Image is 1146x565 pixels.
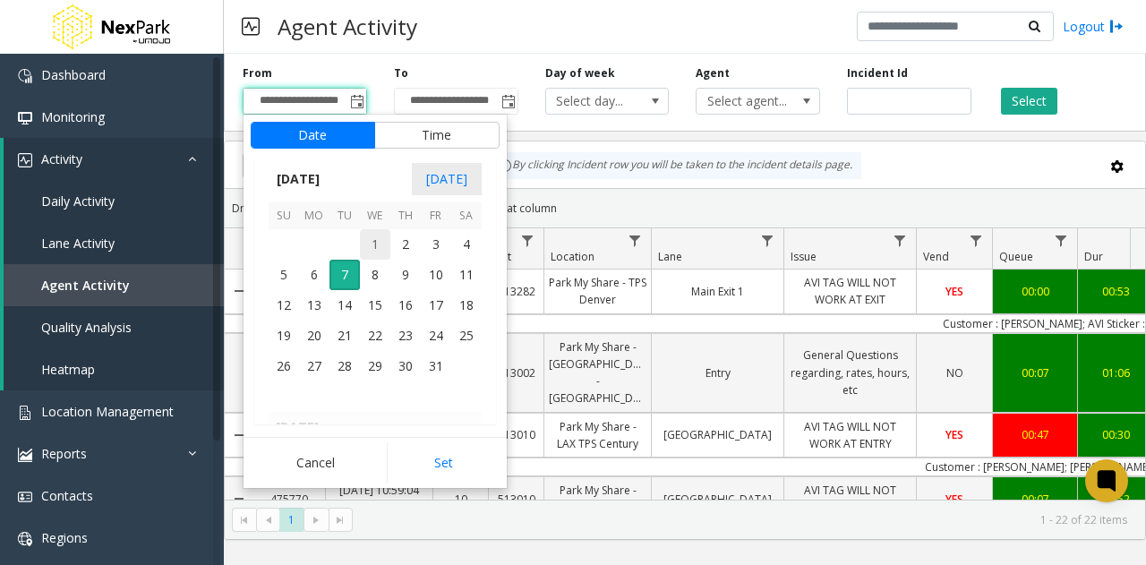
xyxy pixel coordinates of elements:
a: Lot Filter Menu [516,228,540,253]
td: Monday, October 6, 2025 [299,260,329,290]
a: Vend Filter Menu [964,228,988,253]
td: Wednesday, October 29, 2025 [360,351,390,381]
div: 00:07 [997,364,1073,381]
span: 19 [269,321,299,351]
a: 00:07 [993,486,1077,512]
span: 2 [390,229,421,260]
span: 8 [360,260,390,290]
a: 00:00 [993,278,1077,304]
span: 9 [390,260,421,290]
img: 'icon' [18,448,32,462]
th: Fr [421,202,451,230]
span: Quality Analysis [41,319,132,336]
a: Collapse Details [225,262,253,320]
td: Tuesday, October 14, 2025 [329,290,360,321]
span: 16 [390,290,421,321]
a: Logout [1063,17,1124,36]
span: [DATE] [412,163,482,195]
a: AVI TAG WILL NOT WORK AT ENTRY [784,414,916,457]
td: Saturday, October 11, 2025 [451,260,482,290]
span: Heatmap [41,361,95,378]
td: Tuesday, October 21, 2025 [329,321,360,351]
a: Main Exit 1 [652,278,783,304]
td: Friday, October 24, 2025 [421,321,451,351]
div: Drag a column header and drop it here to group by that column [225,193,1145,224]
div: 00:07 [997,491,1073,508]
span: Dur [1084,249,1103,264]
span: 6 [299,260,329,290]
span: Location [551,249,594,264]
a: Collapse Details [225,407,253,464]
a: Entry [652,360,783,386]
button: Set [387,443,500,483]
td: Wednesday, October 15, 2025 [360,290,390,321]
span: 11 [451,260,482,290]
a: YES [917,278,992,304]
span: 27 [299,351,329,381]
td: Wednesday, October 1, 2025 [360,229,390,260]
span: YES [945,284,963,299]
img: 'icon' [18,406,32,420]
span: 4 [451,229,482,260]
a: Agent Activity [4,264,224,306]
button: Cancel [251,443,382,483]
a: Location Filter Menu [623,228,647,253]
span: 1 [360,229,390,260]
a: Heatmap [4,348,224,390]
label: Day of week [545,65,615,81]
span: 29 [360,351,390,381]
td: Friday, October 31, 2025 [421,351,451,381]
a: [GEOGRAPHIC_DATA] [652,422,783,448]
a: Lane Filter Menu [756,228,780,253]
span: 21 [329,321,360,351]
div: 00:47 [997,426,1073,443]
span: YES [945,427,963,442]
td: Sunday, October 5, 2025 [269,260,299,290]
span: 10 [421,260,451,290]
label: Incident Id [847,65,908,81]
img: pageIcon [242,4,260,48]
span: Contacts [41,487,93,504]
td: Tuesday, October 7, 2025 [329,260,360,290]
th: We [360,202,390,230]
kendo-pager-info: 1 - 22 of 22 items [363,512,1127,527]
label: To [394,65,408,81]
td: Tuesday, October 28, 2025 [329,351,360,381]
span: 24 [421,321,451,351]
label: From [243,65,272,81]
a: Lane Activity [4,222,224,264]
span: Select day... [546,89,644,114]
th: Su [269,202,299,230]
span: Daily Activity [41,193,115,210]
a: General Questions regarding, rates, hours, etc [784,342,916,403]
div: Data table [225,228,1145,500]
span: 31 [421,351,451,381]
span: 14 [329,290,360,321]
span: 20 [299,321,329,351]
span: 22 [360,321,390,351]
span: Lane [658,249,682,264]
td: Monday, October 27, 2025 [299,351,329,381]
span: YES [945,492,963,507]
td: Saturday, October 4, 2025 [451,229,482,260]
th: Th [390,202,421,230]
div: By clicking Incident row you will be taken to the incident details page. [489,152,861,179]
td: Sunday, October 26, 2025 [269,351,299,381]
span: Page 1 [279,508,304,532]
button: Date tab [251,122,375,149]
span: Select agent... [697,89,794,114]
td: Saturday, October 18, 2025 [451,290,482,321]
img: 'icon' [18,69,32,83]
td: Friday, October 10, 2025 [421,260,451,290]
img: 'icon' [18,111,32,125]
td: Friday, October 17, 2025 [421,290,451,321]
a: Park My Share - LAX TPS Century [544,477,651,520]
a: Activity [4,138,224,180]
a: Issue Filter Menu [888,228,912,253]
td: Friday, October 3, 2025 [421,229,451,260]
span: 3 [421,229,451,260]
span: 17 [421,290,451,321]
th: Mo [299,202,329,230]
span: NO DATA FOUND [696,88,820,115]
span: [DATE] [269,166,328,193]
